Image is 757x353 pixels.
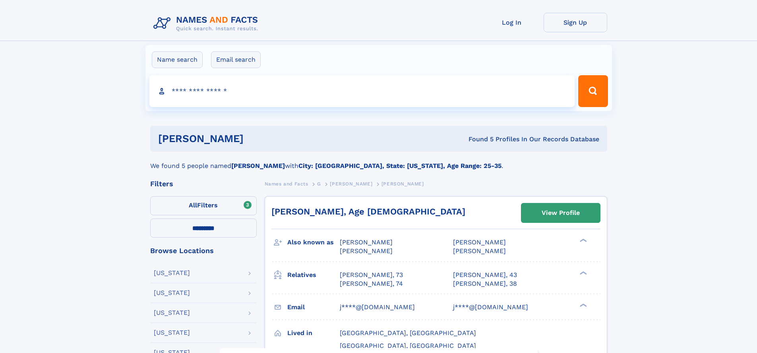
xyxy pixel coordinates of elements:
[150,152,607,171] div: We found 5 people named with .
[287,268,340,282] h3: Relatives
[298,162,501,170] b: City: [GEOGRAPHIC_DATA], State: [US_STATE], Age Range: 25-35
[330,181,372,187] span: [PERSON_NAME]
[287,300,340,314] h3: Email
[152,51,203,68] label: Name search
[211,51,261,68] label: Email search
[271,207,465,216] a: [PERSON_NAME], Age [DEMOGRAPHIC_DATA]
[542,204,580,222] div: View Profile
[453,238,506,246] span: [PERSON_NAME]
[578,270,587,275] div: ❯
[158,134,356,144] h1: [PERSON_NAME]
[189,201,197,209] span: All
[154,290,190,296] div: [US_STATE]
[356,135,599,144] div: Found 5 Profiles In Our Records Database
[381,181,424,187] span: [PERSON_NAME]
[578,238,587,243] div: ❯
[521,203,600,222] a: View Profile
[453,279,517,288] a: [PERSON_NAME], 38
[149,75,575,107] input: search input
[317,181,321,187] span: G
[453,271,517,279] a: [PERSON_NAME], 43
[150,180,257,187] div: Filters
[287,326,340,340] h3: Lived in
[231,162,285,170] b: [PERSON_NAME]
[340,279,403,288] a: [PERSON_NAME], 74
[265,179,308,189] a: Names and Facts
[150,196,257,215] label: Filters
[317,179,321,189] a: G
[340,329,476,337] span: [GEOGRAPHIC_DATA], [GEOGRAPHIC_DATA]
[453,247,506,255] span: [PERSON_NAME]
[480,13,544,32] a: Log In
[340,271,403,279] a: [PERSON_NAME], 73
[340,238,393,246] span: [PERSON_NAME]
[578,75,608,107] button: Search Button
[287,236,340,249] h3: Also known as
[330,179,372,189] a: [PERSON_NAME]
[150,13,265,34] img: Logo Names and Facts
[544,13,607,32] a: Sign Up
[340,247,393,255] span: [PERSON_NAME]
[340,342,476,349] span: [GEOGRAPHIC_DATA], [GEOGRAPHIC_DATA]
[150,247,257,254] div: Browse Locations
[154,330,190,336] div: [US_STATE]
[154,270,190,276] div: [US_STATE]
[154,310,190,316] div: [US_STATE]
[578,302,587,308] div: ❯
